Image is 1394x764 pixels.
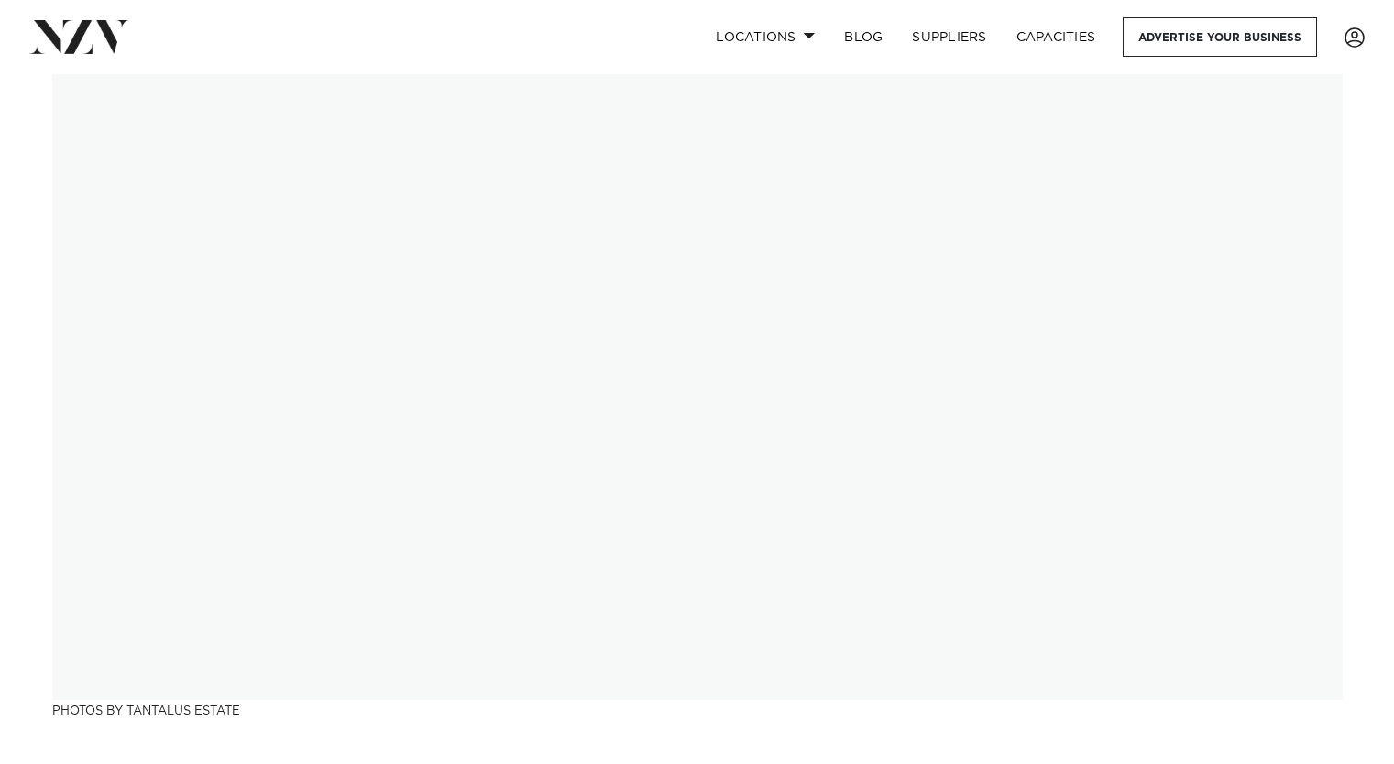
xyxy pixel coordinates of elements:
a: Advertise your business [1123,17,1317,57]
img: nzv-logo.png [29,20,129,53]
a: Locations [701,17,829,57]
a: BLOG [829,17,897,57]
a: SUPPLIERS [897,17,1001,57]
h3: Photos by Tantalus Estate [52,700,1343,719]
a: Capacities [1002,17,1111,57]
